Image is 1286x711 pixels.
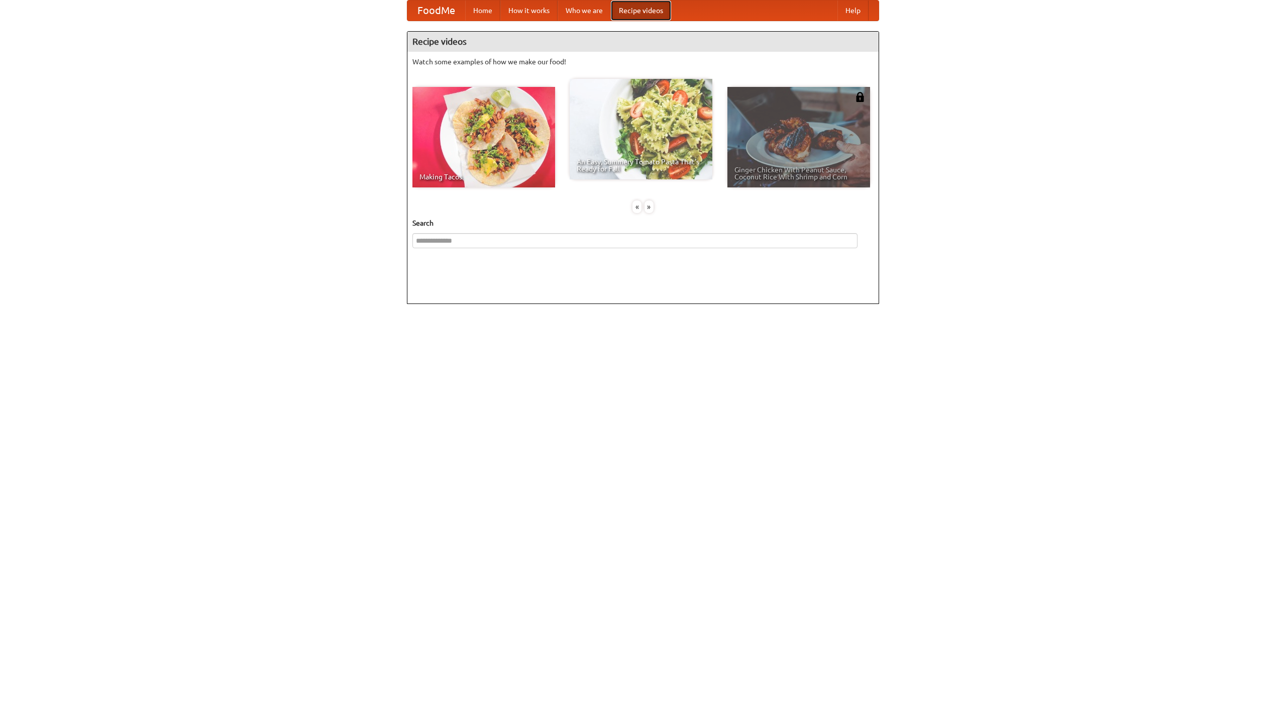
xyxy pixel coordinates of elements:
a: Who we are [558,1,611,21]
h5: Search [412,218,874,228]
a: FoodMe [407,1,465,21]
a: How it works [500,1,558,21]
a: Help [837,1,869,21]
div: « [632,200,641,213]
a: Home [465,1,500,21]
a: Recipe videos [611,1,671,21]
a: An Easy, Summery Tomato Pasta That's Ready for Fall [570,79,712,179]
span: Making Tacos [419,173,548,180]
img: 483408.png [855,92,865,102]
div: » [645,200,654,213]
a: Making Tacos [412,87,555,187]
h4: Recipe videos [407,32,879,52]
span: An Easy, Summery Tomato Pasta That's Ready for Fall [577,158,705,172]
p: Watch some examples of how we make our food! [412,57,874,67]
